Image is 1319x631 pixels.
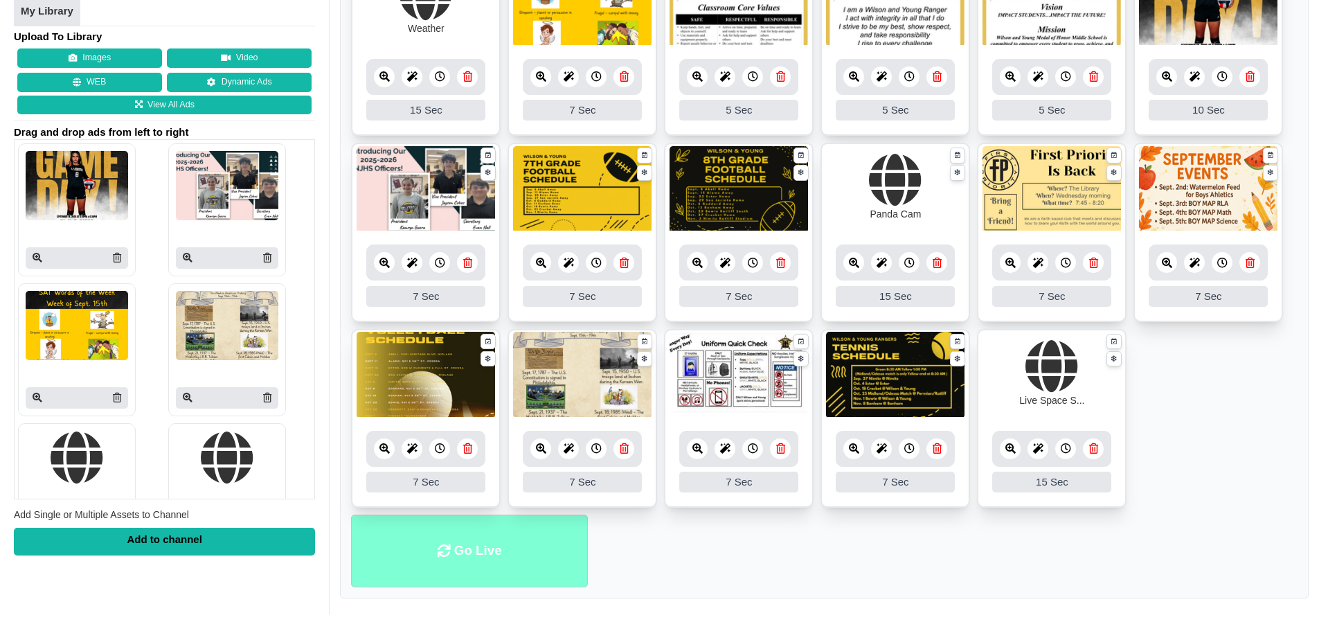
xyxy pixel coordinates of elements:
[14,527,315,555] div: Add to channel
[870,207,921,222] div: Panda Cam
[992,100,1111,121] div: 5 Sec
[523,100,642,121] div: 7 Sec
[357,146,495,233] img: 644.695 kb
[17,48,162,68] button: Images
[26,151,128,220] img: P250x250 image processing20250918 1639111 10rkf6s
[1149,286,1268,307] div: 7 Sec
[982,146,1121,233] img: 92.625 kb
[679,100,798,121] div: 5 Sec
[408,21,445,36] div: Weather
[1149,100,1268,121] div: 10 Sec
[14,125,315,139] span: Drag and drop ads from left to right
[167,73,312,92] a: Dynamic Ads
[14,509,189,520] span: Add Single or Multiple Assets to Channel
[836,286,955,307] div: 15 Sec
[17,73,162,92] button: WEB
[513,146,652,233] img: 8.781 mb
[351,515,588,587] li: Go Live
[513,332,652,418] img: 160.017 mb
[679,286,798,307] div: 7 Sec
[176,291,278,360] img: P250x250 image processing20250915 1472544 1o6kbhn
[992,472,1111,492] div: 15 Sec
[670,146,808,233] img: 13.968 mb
[1082,481,1319,631] iframe: Chat Widget
[992,286,1111,307] div: 7 Sec
[357,332,495,418] img: 842.610 kb
[670,332,808,418] img: 1317.098 kb
[17,95,312,114] a: View All Ads
[523,472,642,492] div: 7 Sec
[14,29,315,43] h4: Upload To Library
[1139,146,1277,233] img: 2.760 mb
[1019,393,1084,408] div: Live Space S...
[366,100,485,121] div: 15 Sec
[176,151,278,220] img: P250x250 image processing20250915 1593173 1dggp69
[836,100,955,121] div: 5 Sec
[366,472,485,492] div: 7 Sec
[826,332,964,418] img: 12.142 mb
[523,286,642,307] div: 7 Sec
[366,286,485,307] div: 7 Sec
[679,472,798,492] div: 7 Sec
[26,291,128,360] img: P250x250 image processing20250915 1472544 1nkdr5l
[167,48,312,68] button: Video
[836,472,955,492] div: 7 Sec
